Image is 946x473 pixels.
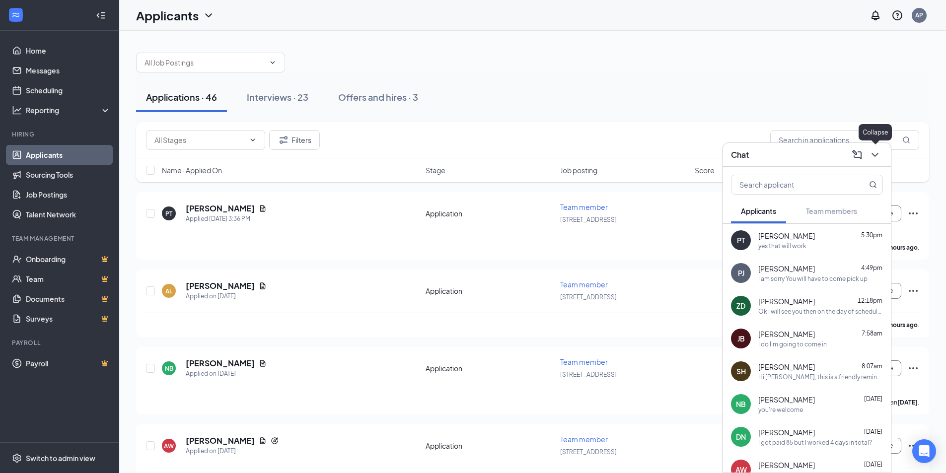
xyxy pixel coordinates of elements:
span: 4:49pm [861,264,882,271]
a: Job Postings [26,185,111,204]
svg: Document [259,282,267,290]
span: Team member [560,435,608,444]
span: [PERSON_NAME] [758,329,815,339]
span: 7:58am [862,330,882,337]
input: Search in applications [770,130,919,150]
div: Ok I will see you then on the day of schedule or if you need to come earlier you can text me Than... [758,307,883,316]
div: JB [737,334,745,343]
div: Reporting [26,105,111,115]
h1: Applicants [136,7,199,24]
svg: Analysis [12,105,22,115]
button: Filter Filters [269,130,320,150]
div: Payroll [12,338,109,347]
div: Collapse [859,124,892,140]
div: Application [426,363,554,373]
a: Messages [26,61,111,80]
span: [STREET_ADDRESS] [560,216,617,223]
span: [STREET_ADDRESS] [560,371,617,378]
div: Applied [DATE] 3:36 PM [186,214,267,224]
span: 8:07am [862,362,882,370]
svg: Document [259,204,267,212]
span: Team member [560,203,608,211]
div: AW [164,442,174,450]
a: Applicants [26,145,111,165]
b: 2 hours ago [885,244,918,251]
div: Team Management [12,234,109,243]
span: [DATE] [864,461,882,468]
a: PayrollCrown [26,353,111,373]
svg: ChevronDown [869,149,881,161]
input: All Job Postings [145,57,265,68]
span: [DATE] [864,395,882,403]
div: you're welcome [758,405,803,414]
input: Search applicant [731,175,849,194]
span: [PERSON_NAME] [758,460,815,470]
svg: ComposeMessage [851,149,863,161]
b: 21 hours ago [881,321,918,329]
svg: Ellipses [907,207,919,219]
span: [PERSON_NAME] [758,362,815,372]
h5: [PERSON_NAME] [186,203,255,214]
span: 5:30pm [861,231,882,239]
div: Applied on [DATE] [186,446,279,456]
a: Scheduling [26,80,111,100]
div: PT [737,235,745,245]
div: Hiring [12,130,109,138]
svg: QuestionInfo [891,9,903,21]
div: Application [426,286,554,296]
span: Team members [806,206,857,215]
span: [PERSON_NAME] [758,427,815,437]
div: AP [915,11,923,19]
a: OnboardingCrown [26,249,111,269]
svg: Filter [278,134,290,146]
svg: Ellipses [907,362,919,374]
div: I do I'm going to come in [758,340,827,348]
div: PJ [738,268,744,278]
h5: [PERSON_NAME] [186,280,255,291]
svg: ChevronDown [203,9,215,21]
div: Application [426,441,554,451]
svg: Document [259,359,267,367]
span: Stage [426,165,445,175]
svg: Reapply [271,437,279,445]
div: Application [426,208,554,218]
svg: WorkstreamLogo [11,10,21,20]
div: Interviews · 23 [247,91,308,103]
span: Score [695,165,715,175]
div: Hi [PERSON_NAME], this is a friendly reminder. Please select a meeting time slot for your Kitchen... [758,373,883,381]
input: All Stages [154,135,245,145]
div: yes that will work [758,242,806,250]
div: Open Intercom Messenger [912,439,936,463]
span: 12:18pm [858,297,882,304]
a: Talent Network [26,204,111,224]
span: Name · Applied On [162,165,222,175]
span: [DATE] [864,428,882,435]
div: Applications · 46 [146,91,217,103]
div: Applied on [DATE] [186,291,267,301]
span: [STREET_ADDRESS] [560,293,617,301]
a: TeamCrown [26,269,111,289]
h3: Chat [731,149,749,160]
b: [DATE] [897,399,918,406]
span: [STREET_ADDRESS] [560,448,617,456]
span: Team member [560,280,608,289]
svg: Ellipses [907,285,919,297]
div: DN [736,432,746,442]
span: Job posting [560,165,597,175]
div: PT [165,209,172,218]
a: Home [26,41,111,61]
svg: ChevronDown [249,136,257,144]
h5: [PERSON_NAME] [186,358,255,369]
h5: [PERSON_NAME] [186,435,255,446]
span: Applicants [741,206,776,215]
a: DocumentsCrown [26,289,111,309]
svg: Collapse [96,10,106,20]
a: SurveysCrown [26,309,111,329]
svg: MagnifyingGlass [902,136,910,144]
span: [PERSON_NAME] [758,231,815,241]
span: Team member [560,357,608,366]
svg: Notifications [870,9,881,21]
svg: MagnifyingGlass [869,181,877,189]
svg: Ellipses [907,440,919,452]
div: AL [165,287,172,295]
